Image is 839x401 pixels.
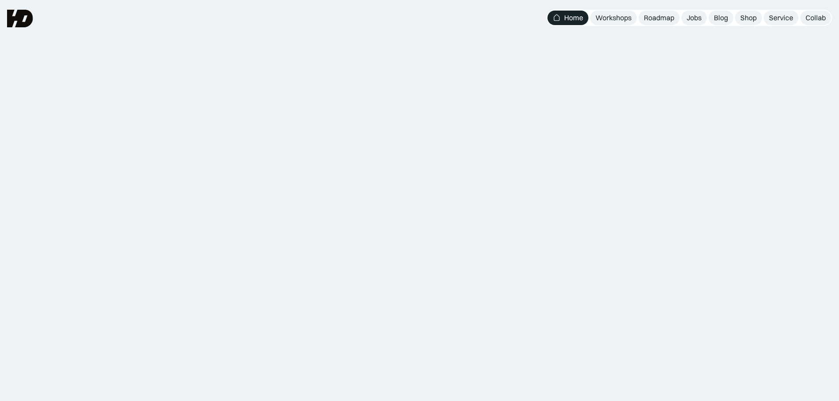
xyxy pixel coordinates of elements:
[687,13,702,22] div: Jobs
[681,11,707,25] a: Jobs
[595,13,632,22] div: Workshops
[714,13,728,22] div: Blog
[644,13,674,22] div: Roadmap
[769,13,793,22] div: Service
[639,11,680,25] a: Roadmap
[547,11,588,25] a: Home
[806,13,826,22] div: Collab
[590,11,637,25] a: Workshops
[735,11,762,25] a: Shop
[764,11,798,25] a: Service
[709,11,733,25] a: Blog
[740,13,757,22] div: Shop
[564,13,583,22] div: Home
[800,11,831,25] a: Collab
